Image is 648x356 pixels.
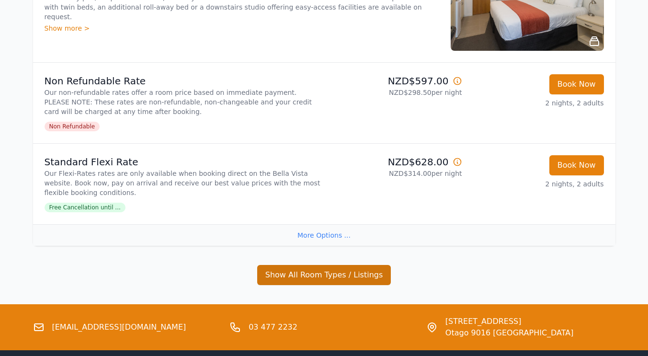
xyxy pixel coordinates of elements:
[33,224,615,246] div: More Options ...
[257,265,391,285] button: Show All Room Types / Listings
[328,169,462,178] p: NZD$314.00 per night
[328,74,462,88] p: NZD$597.00
[52,322,186,333] a: [EMAIL_ADDRESS][DOMAIN_NAME]
[445,327,574,339] span: Otago 9016 [GEOGRAPHIC_DATA]
[45,74,320,88] p: Non Refundable Rate
[45,203,125,212] span: Free Cancellation until ...
[549,74,604,94] button: Book Now
[249,322,297,333] a: 03 477 2232
[445,316,574,327] span: [STREET_ADDRESS]
[470,98,604,108] p: 2 nights, 2 adults
[45,23,439,33] div: Show more >
[45,169,320,197] p: Our Flexi-Rates rates are only available when booking direct on the Bella Vista website. Book now...
[549,155,604,175] button: Book Now
[45,122,100,131] span: Non Refundable
[45,88,320,116] p: Our non-refundable rates offer a room price based on immediate payment. PLEASE NOTE: These rates ...
[45,155,320,169] p: Standard Flexi Rate
[328,155,462,169] p: NZD$628.00
[470,179,604,189] p: 2 nights, 2 adults
[328,88,462,97] p: NZD$298.50 per night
